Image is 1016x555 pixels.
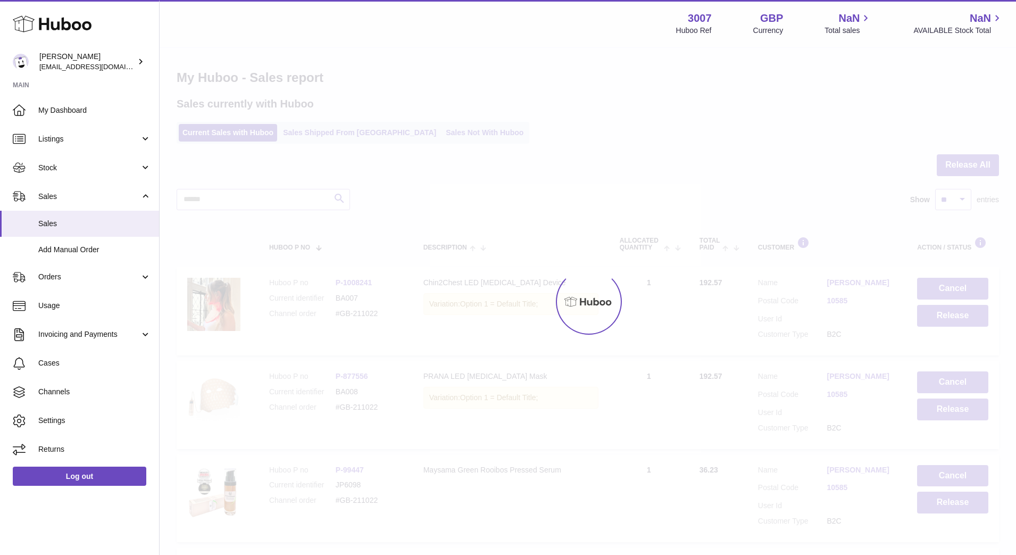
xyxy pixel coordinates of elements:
[676,26,712,36] div: Huboo Ref
[38,163,140,173] span: Stock
[38,245,151,255] span: Add Manual Order
[38,272,140,282] span: Orders
[38,192,140,202] span: Sales
[38,219,151,229] span: Sales
[38,329,140,339] span: Invoicing and Payments
[825,11,872,36] a: NaN Total sales
[39,52,135,72] div: [PERSON_NAME]
[38,134,140,144] span: Listings
[38,105,151,115] span: My Dashboard
[38,444,151,454] span: Returns
[38,358,151,368] span: Cases
[688,11,712,26] strong: 3007
[970,11,991,26] span: NaN
[913,11,1003,36] a: NaN AVAILABLE Stock Total
[39,62,156,71] span: [EMAIL_ADDRESS][DOMAIN_NAME]
[13,467,146,486] a: Log out
[825,26,872,36] span: Total sales
[38,387,151,397] span: Channels
[38,416,151,426] span: Settings
[913,26,1003,36] span: AVAILABLE Stock Total
[838,11,860,26] span: NaN
[13,54,29,70] img: bevmay@maysama.com
[38,301,151,311] span: Usage
[753,26,784,36] div: Currency
[760,11,783,26] strong: GBP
